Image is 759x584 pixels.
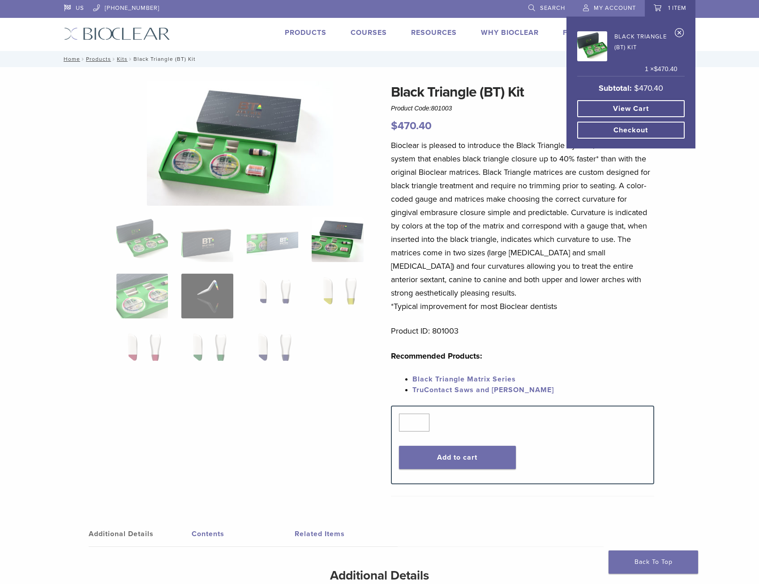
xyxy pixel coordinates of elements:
[599,83,632,93] strong: Subtotal:
[577,31,607,61] img: Black Triangle (BT) Kit
[181,330,233,375] img: Black Triangle (BT) Kit - Image 10
[351,28,387,37] a: Courses
[181,274,233,318] img: Black Triangle (BT) Kit - Image 6
[181,217,233,262] img: Black Triangle (BT) Kit - Image 2
[594,4,636,12] span: My Account
[391,105,452,112] span: Product Code:
[668,4,686,12] span: 1 item
[481,28,539,37] a: Why Bioclear
[412,385,554,394] a: TruContact Saws and [PERSON_NAME]
[391,139,654,313] p: Bioclear is pleased to introduce the Black Triangle System, a new matrix system that enables blac...
[391,351,482,361] strong: Recommended Products:
[86,56,111,62] a: Products
[116,217,168,262] img: Intro-Black-Triangle-Kit-6-Copy-e1548792917662-324x324.jpg
[247,330,298,375] img: Black Triangle (BT) Kit - Image 11
[391,324,654,338] p: Product ID: 801003
[312,274,363,318] img: Black Triangle (BT) Kit - Image 8
[128,57,133,61] span: /
[391,119,398,132] span: $
[247,217,298,262] img: Black Triangle (BT) Kit - Image 3
[609,550,698,574] a: Back To Top
[57,51,702,67] nav: Black Triangle (BT) Kit
[285,28,326,37] a: Products
[411,28,457,37] a: Resources
[116,274,168,318] img: Black Triangle (BT) Kit - Image 5
[431,105,452,112] span: 801003
[247,274,298,318] img: Black Triangle (BT) Kit - Image 7
[64,27,170,40] img: Bioclear
[312,217,363,262] img: Black Triangle (BT) Kit - Image 4
[563,28,622,37] a: Find A Doctor
[147,81,333,206] img: Black Triangle (BT) Kit - Image 4
[61,56,80,62] a: Home
[399,446,516,469] button: Add to cart
[577,100,685,117] a: View cart
[645,64,677,74] span: 1 ×
[391,119,432,132] bdi: 470.40
[540,4,565,12] span: Search
[117,56,128,62] a: Kits
[116,330,168,375] img: Black Triangle (BT) Kit - Image 9
[80,57,86,61] span: /
[675,28,684,41] a: Remove Black Triangle (BT) Kit from cart
[192,521,295,546] a: Contents
[295,521,398,546] a: Related Items
[577,122,685,139] a: Checkout
[634,83,639,93] span: $
[654,65,677,72] bdi: 470.40
[89,521,192,546] a: Additional Details
[634,83,663,93] bdi: 470.40
[654,65,657,72] span: $
[391,81,654,103] h1: Black Triangle (BT) Kit
[111,57,117,61] span: /
[577,29,678,61] a: Black Triangle (BT) Kit
[412,375,516,384] a: Black Triangle Matrix Series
